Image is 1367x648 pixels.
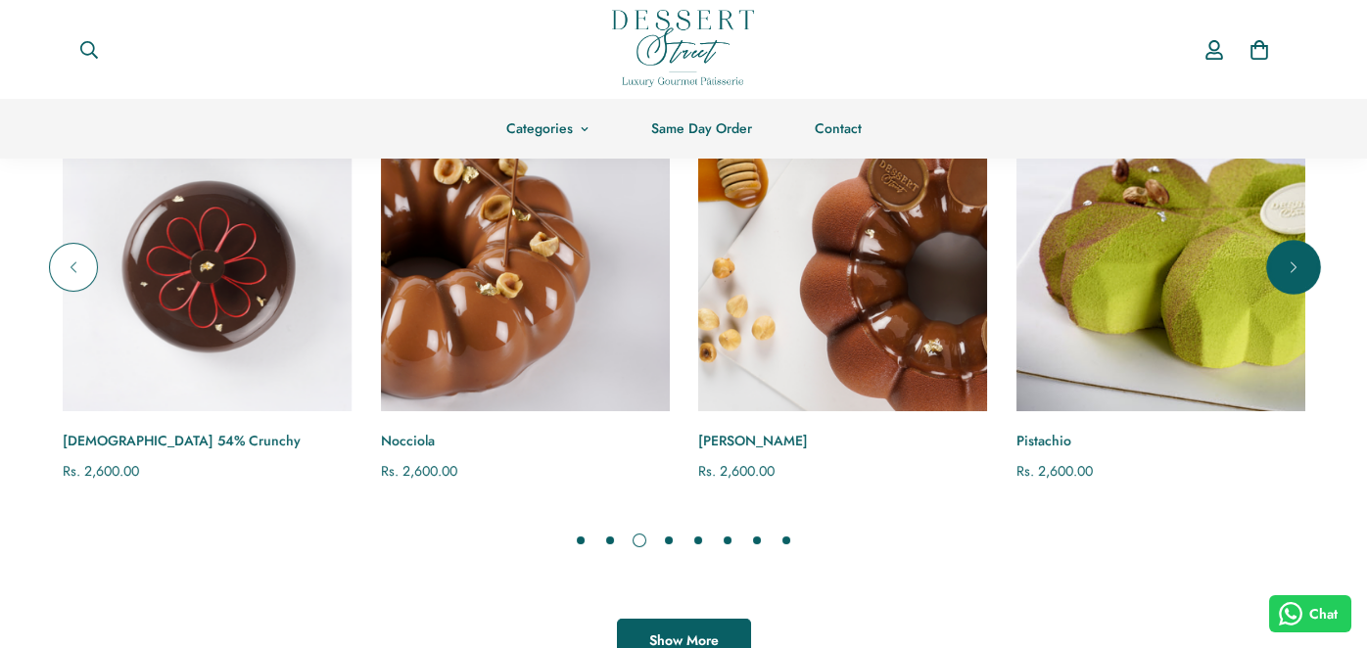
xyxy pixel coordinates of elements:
a: Nocciola Caramel [698,123,987,411]
span: Rs. 2,600.00 [63,461,139,481]
button: Previous [49,243,98,292]
a: 0 [1237,27,1282,72]
a: Nocciola [381,123,670,411]
a: Pistachio [1016,123,1305,411]
a: Pistachio [1016,431,1305,451]
a: [PERSON_NAME] [698,431,987,451]
button: Chat [1269,595,1352,632]
span: Rs. 2,600.00 [381,461,457,481]
a: [DEMOGRAPHIC_DATA] 54% Crunchy [63,431,352,451]
a: Account [1192,22,1237,78]
button: Next [1269,243,1318,292]
span: Chat [1309,604,1338,625]
a: Contact [783,99,893,159]
a: Columbian 54% Crunchy [63,123,352,411]
button: Search [64,28,115,71]
a: Nocciola [381,431,670,451]
span: Rs. 2,600.00 [698,461,775,481]
img: Dessert Street [612,10,754,87]
a: Same Day Order [620,99,783,159]
span: Rs. 2,600.00 [1016,461,1093,481]
a: Categories [475,99,620,159]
